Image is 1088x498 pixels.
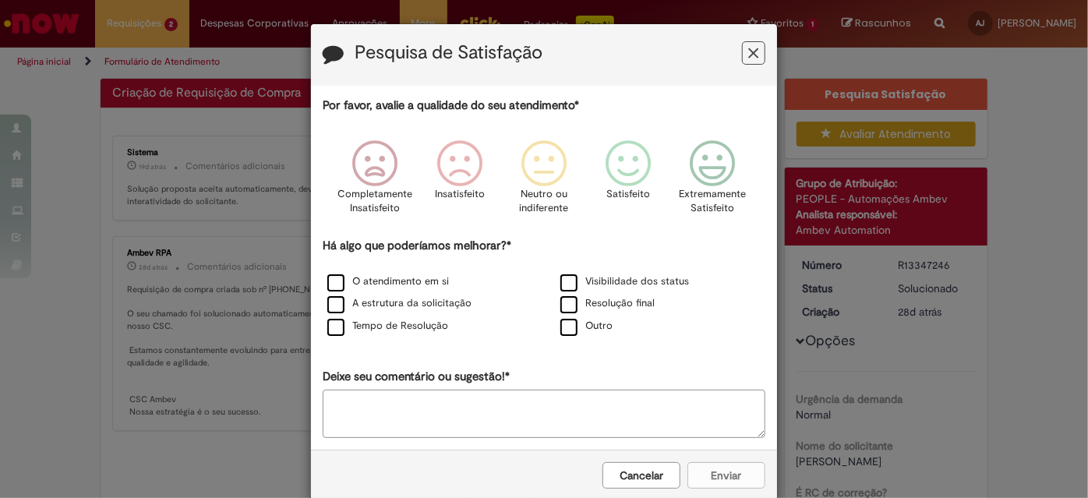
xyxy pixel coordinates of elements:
label: Por favor, avalie a qualidade do seu atendimento* [323,97,579,114]
div: Satisfeito [588,129,668,235]
label: A estrutura da solicitação [327,296,472,311]
div: Extremamente Satisfeito [673,129,752,235]
div: Insatisfeito [420,129,500,235]
button: Cancelar [602,462,680,489]
label: Resolução final [560,296,655,311]
p: Neutro ou indiferente [516,187,572,216]
label: O atendimento em si [327,274,449,289]
p: Extremamente Satisfeito [679,187,746,216]
p: Satisfeito [606,187,650,202]
p: Completamente Insatisfeito [338,187,413,216]
label: Outro [560,319,613,334]
label: Deixe seu comentário ou sugestão!* [323,369,510,385]
label: Tempo de Resolução [327,319,448,334]
p: Insatisfeito [435,187,485,202]
div: Completamente Insatisfeito [335,129,415,235]
div: Neutro ou indiferente [504,129,584,235]
label: Visibilidade dos status [560,274,689,289]
div: Há algo que poderíamos melhorar?* [323,238,765,338]
label: Pesquisa de Satisfação [355,43,542,63]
